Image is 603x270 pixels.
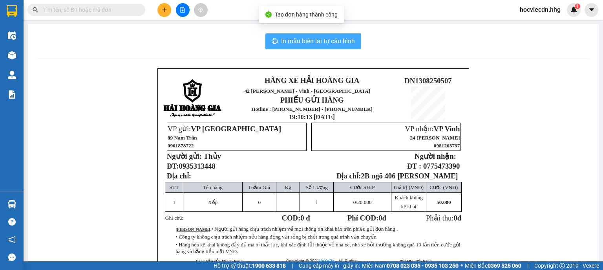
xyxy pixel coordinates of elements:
strong: Xác nhận của khách hàng [195,259,243,263]
strong: 0369 525 060 [488,263,521,269]
span: Khách không kê khai [395,195,422,209]
a: VeXeRe [319,259,334,264]
strong: Địa chỉ: [336,172,361,180]
sup: 1 [575,4,580,9]
span: VP gửi: [168,125,281,133]
span: 0 đ [300,214,310,222]
span: Kg [285,184,291,190]
span: Số Lượng [306,184,328,190]
span: 24 [PERSON_NAME] [410,135,460,141]
strong: NV tạo đơn hàng [400,259,431,263]
strong: HÃNG XE HẢI HOÀNG GIA [265,76,359,84]
span: Hỗ trợ kỹ thuật: [214,261,286,270]
span: 1 [315,199,318,205]
span: | [527,261,528,270]
span: : [175,227,398,231]
span: 0 [453,214,457,222]
span: Cước (VNĐ) [429,184,458,190]
span: Giá trị (VNĐ) [394,184,424,190]
img: solution-icon [8,90,16,99]
span: plus [162,7,167,13]
span: Copyright © 2021 – All Rights Reserved [286,259,357,270]
span: VP [GEOGRAPHIC_DATA] [191,125,281,133]
span: DN1308250507 [404,77,451,85]
strong: 2B ngõ 406 [PERSON_NAME] [361,172,458,180]
span: Thủy [204,152,221,160]
span: 0961878722 [168,143,194,149]
span: caret-down [588,6,595,13]
span: 0 [353,199,356,205]
img: icon-new-feature [570,6,577,13]
strong: Phí COD: đ [347,214,386,222]
button: aim [194,3,208,17]
img: warehouse-icon [8,51,16,59]
span: notification [8,236,16,243]
strong: Người nhận: [415,152,456,160]
strong: 1900 633 818 [252,263,286,269]
button: printerIn mẫu biên lai tự cấu hình [265,33,361,49]
span: Xốp [208,199,217,205]
span: hocviecdn.hhg [513,5,567,15]
span: Giảm Giá [249,184,270,190]
strong: HÃNG XE HẢI HOÀNG GIA [20,8,69,25]
span: | [292,261,293,270]
input: Tìm tên, số ĐT hoặc mã đơn [43,6,136,14]
span: search [33,7,38,13]
strong: Hotline : [PHONE_NUMBER] - [PHONE_NUMBER] [251,106,373,112]
button: plus [157,3,171,17]
span: • Người gửi hàng chịu trách nhiệm về mọi thông tin khai báo trên phiếu gửi đơn hàng . [211,226,398,232]
span: 0981263737 [434,143,460,149]
span: VP Vinh [433,125,460,133]
span: question-circle [8,218,16,226]
span: Địa chỉ: [167,172,191,180]
img: logo [163,79,222,118]
span: check-circle [265,11,272,18]
strong: Người gửi: [167,152,202,160]
span: 1 [576,4,579,9]
span: 0 [378,214,382,222]
span: VP nhận: [405,125,460,133]
span: Tạo đơn hàng thành công [275,11,338,18]
span: Tên hàng [203,184,223,190]
span: 50.000 [437,199,451,205]
strong: ĐT: [167,162,216,170]
span: 42 [PERSON_NAME] - Vinh - [GEOGRAPHIC_DATA] [245,88,371,94]
button: caret-down [585,3,598,17]
strong: [PERSON_NAME] [175,227,210,231]
span: aim [198,7,203,13]
span: file-add [180,7,185,13]
strong: 0708 023 035 - 0935 103 250 [387,263,459,269]
span: /20.000 [353,199,372,205]
span: • Hàng hóa kê khai không đầy đủ mà bị thất lạc, khi xác định lỗi thuộc về nhà xe, nhà xe bồi thườ... [175,242,460,254]
span: Phải thu: [426,214,461,222]
strong: PHIẾU GỬI HÀNG [280,96,344,104]
span: ⚪️ [460,264,463,267]
span: In mẫu biên lai tự cấu hình [281,36,355,46]
span: 0 [258,199,261,205]
strong: COD: [282,214,310,222]
span: Cước SHIP [350,184,375,190]
img: logo-vxr [7,5,17,17]
span: copyright [559,263,565,268]
span: 1 [173,199,175,205]
span: printer [272,38,278,45]
img: warehouse-icon [8,71,16,79]
span: Miền Bắc [465,261,521,270]
strong: PHIẾU GỬI HÀNG [24,57,64,74]
img: logo [4,33,13,72]
img: warehouse-icon [8,200,16,208]
strong: ĐT : [407,162,421,170]
span: Ghi chú: [165,215,183,221]
span: 89 Nam Trân [168,135,197,141]
span: 42 [PERSON_NAME] - Vinh - [GEOGRAPHIC_DATA] [15,26,71,47]
button: file-add [176,3,190,17]
span: Cung cấp máy in - giấy in: [299,261,360,270]
span: 0775473390 [423,162,460,170]
span: Miền Nam [362,261,459,270]
span: • Công ty không chịu trách nhiệm nếu hàng động vật sống bị chết trong quá trình vận chuyển [175,234,376,240]
img: warehouse-icon [8,31,16,40]
span: đ [457,214,461,222]
span: message [8,253,16,261]
span: 0935313448 [179,162,216,170]
span: 19:10:13 [DATE] [289,114,335,120]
